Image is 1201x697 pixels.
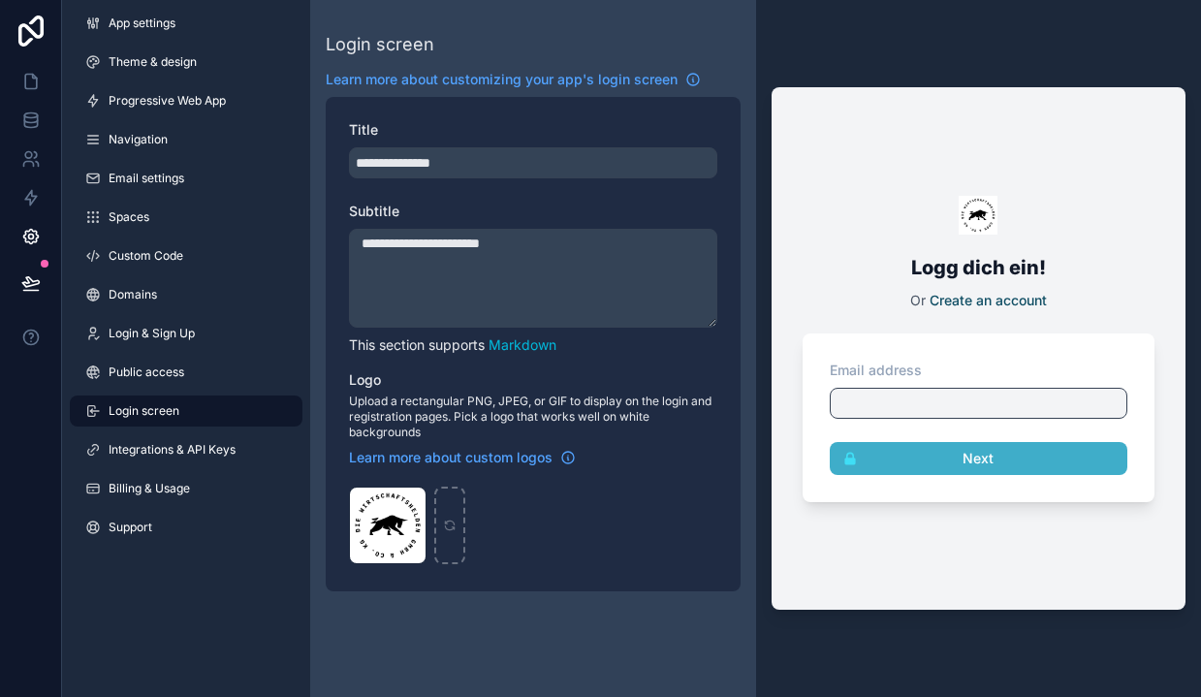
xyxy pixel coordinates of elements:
a: Navigation [70,124,302,155]
span: Logo [349,371,381,388]
h2: Logg dich ein! [795,250,1163,285]
span: Login screen [109,403,179,419]
div: Login screen [326,31,434,58]
span: Domains [109,287,157,302]
span: Billing & Usage [109,481,190,496]
a: Learn more about customizing your app's login screen [326,70,701,89]
span: Learn more about custom logos [349,448,553,467]
a: Custom Code [70,240,302,271]
a: Progressive Web App [70,85,302,116]
a: App settings [70,8,302,39]
a: Integrations & API Keys [70,434,302,465]
span: Public access [109,364,184,380]
a: Login screen [70,396,302,427]
a: Markdown [489,336,556,353]
span: Title [349,121,378,138]
span: Support [109,520,152,535]
a: Support [70,512,302,543]
a: Login & Sign Up [70,318,302,349]
a: Theme & design [70,47,302,78]
span: Navigation [109,132,168,147]
span: Custom Code [109,248,183,264]
a: Learn more about custom logos [349,448,576,467]
img: logo [959,196,997,235]
a: Spaces [70,202,302,233]
span: Learn more about customizing your app's login screen [326,70,678,89]
span: Email settings [109,171,184,186]
span: This section supports [349,336,485,353]
span: Subtitle [349,203,399,219]
a: Billing & Usage [70,473,302,504]
span: Progressive Web App [109,93,226,109]
a: Domains [70,279,302,310]
span: Login & Sign Up [109,326,195,341]
button: Next [830,442,1128,475]
span: App settings [109,16,175,31]
span: Theme & design [109,54,197,70]
a: Create an account [930,292,1047,308]
a: Public access [70,357,302,388]
span: Integrations & API Keys [109,442,236,458]
label: Email address [830,361,922,380]
a: Email settings [70,163,302,194]
span: Upload a rectangular PNG, JPEG, or GIF to display on the login and registration pages. Pick a log... [349,394,717,440]
span: Spaces [109,209,149,225]
span: Or [910,292,926,308]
